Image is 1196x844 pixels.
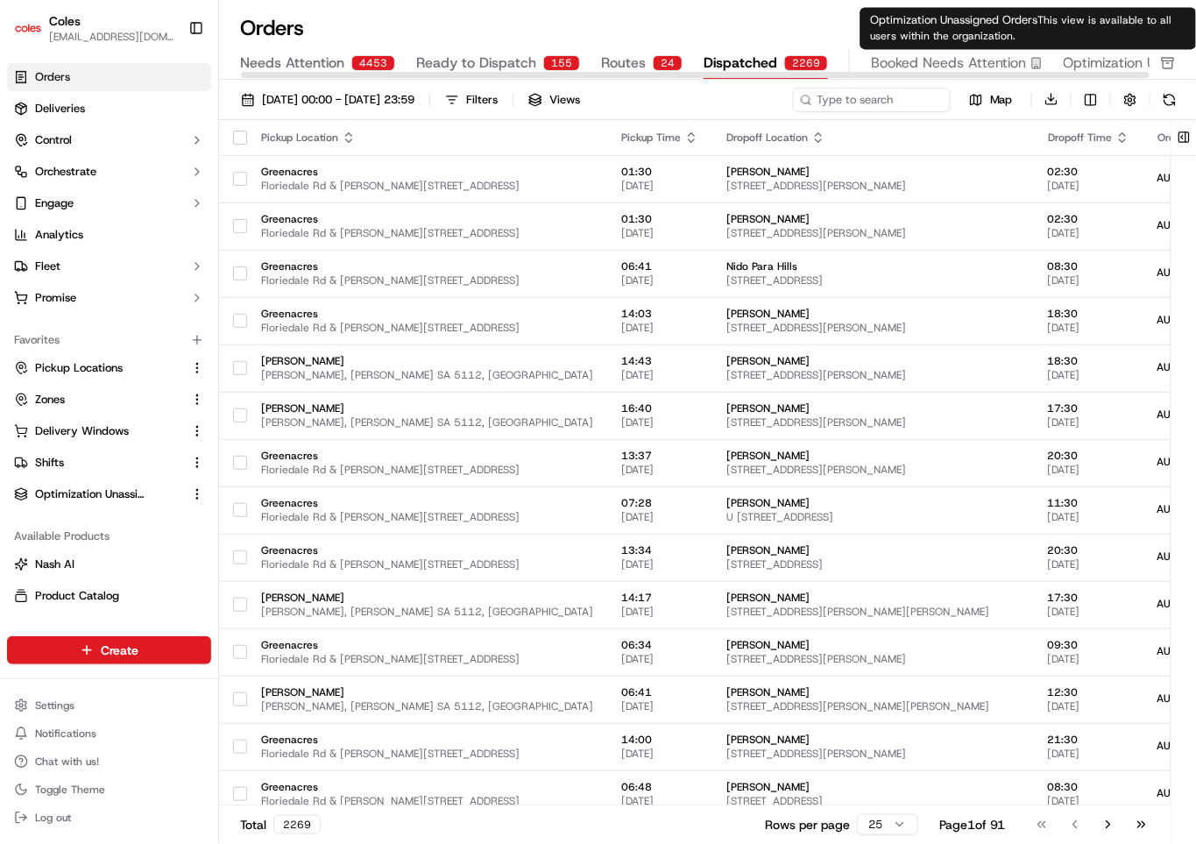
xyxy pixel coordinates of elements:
[621,733,698,747] span: 14:00
[261,496,593,510] span: Greenacres
[621,557,698,571] span: [DATE]
[49,12,81,30] button: Coles
[1048,226,1129,240] span: [DATE]
[7,95,211,123] a: Deliveries
[704,53,777,74] span: Dispatched
[7,480,211,508] button: Optimization Unassigned Orders
[7,582,211,610] button: Product Catalog
[351,55,395,71] div: 4453
[1048,307,1129,321] span: 18:30
[7,189,211,217] button: Engage
[35,69,70,85] span: Orders
[726,557,1020,571] span: [STREET_ADDRESS]
[240,14,304,42] h1: Orders
[7,805,211,830] button: Log out
[35,486,145,502] span: Optimization Unassigned Orders
[60,167,287,185] div: Start new chat
[7,613,211,642] button: Returns
[7,7,181,49] button: ColesColes[EMAIL_ADDRESS][DOMAIN_NAME]
[726,368,1020,382] span: [STREET_ADDRESS][PERSON_NAME]
[7,449,211,477] button: Shifts
[261,307,593,321] span: Greenacres
[261,557,593,571] span: Floriedale Rd & [PERSON_NAME][STREET_ADDRESS]
[7,326,211,354] div: Favorites
[621,605,698,619] span: [DATE]
[621,699,698,713] span: [DATE]
[871,13,1172,43] span: This view is available to all users within the organization.
[726,401,1020,415] span: [PERSON_NAME]
[261,685,593,699] span: [PERSON_NAME]
[35,101,85,117] span: Deliveries
[261,794,593,808] span: Floriedale Rd & [PERSON_NAME][STREET_ADDRESS]
[621,652,698,666] span: [DATE]
[7,721,211,746] button: Notifications
[726,449,1020,463] span: [PERSON_NAME]
[261,449,593,463] span: Greenacres
[726,273,1020,287] span: [STREET_ADDRESS]
[726,354,1020,368] span: [PERSON_NAME]
[726,415,1020,429] span: [STREET_ADDRESS][PERSON_NAME]
[166,254,281,272] span: API Documentation
[1048,273,1129,287] span: [DATE]
[784,55,828,71] div: 2269
[621,165,698,179] span: 01:30
[261,780,593,794] span: Greenacres
[35,455,64,471] span: Shifts
[621,496,698,510] span: 07:28
[7,550,211,578] button: Nash AI
[726,212,1020,226] span: [PERSON_NAME]
[14,557,204,572] a: Nash AI
[261,699,593,713] span: [PERSON_NAME], [PERSON_NAME] SA 5112, [GEOGRAPHIC_DATA]
[726,543,1020,557] span: [PERSON_NAME]
[621,747,698,761] span: [DATE]
[49,30,174,44] button: [EMAIL_ADDRESS][DOMAIN_NAME]
[261,165,593,179] span: Greenacres
[261,510,593,524] span: Floriedale Rd & [PERSON_NAME][STREET_ADDRESS]
[261,605,593,619] span: [PERSON_NAME], [PERSON_NAME] SA 5112, [GEOGRAPHIC_DATA]
[621,368,698,382] span: [DATE]
[726,259,1020,273] span: Nido Para Hills
[35,290,76,306] span: Promise
[261,652,593,666] span: Floriedale Rd & [PERSON_NAME][STREET_ADDRESS]
[261,212,593,226] span: Greenacres
[520,88,588,112] button: Views
[18,70,319,98] p: Welcome 👋
[101,642,138,659] span: Create
[621,685,698,699] span: 06:41
[543,55,580,71] div: 155
[261,733,593,747] span: Greenacres
[1157,88,1182,112] button: Refresh
[1048,638,1129,652] span: 09:30
[35,392,65,408] span: Zones
[261,179,593,193] span: Floriedale Rd & [PERSON_NAME][STREET_ADDRESS]
[7,386,211,414] button: Zones
[35,423,129,439] span: Delivery Windows
[14,423,183,439] a: Delivery Windows
[35,755,99,769] span: Chat with us!
[621,226,698,240] span: [DATE]
[726,307,1020,321] span: [PERSON_NAME]
[1048,685,1129,699] span: 12:30
[14,360,183,376] a: Pickup Locations
[261,226,593,240] span: Floriedale Rd & [PERSON_NAME][STREET_ADDRESS]
[18,256,32,270] div: 📗
[35,699,74,713] span: Settings
[601,53,646,74] span: Routes
[726,780,1020,794] span: [PERSON_NAME]
[1048,131,1129,145] div: Dropoff Time
[124,296,212,310] a: Powered byPylon
[1048,747,1129,761] span: [DATE]
[726,165,1020,179] span: [PERSON_NAME]
[35,727,96,741] span: Notifications
[35,783,105,797] span: Toggle Theme
[653,55,683,71] div: 24
[621,179,698,193] span: [DATE]
[726,510,1020,524] span: U [STREET_ADDRESS]
[261,543,593,557] span: Greenacres
[14,455,183,471] a: Shifts
[14,14,42,42] img: Coles
[621,321,698,335] span: [DATE]
[765,816,850,833] p: Rows per page
[174,297,212,310] span: Pylon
